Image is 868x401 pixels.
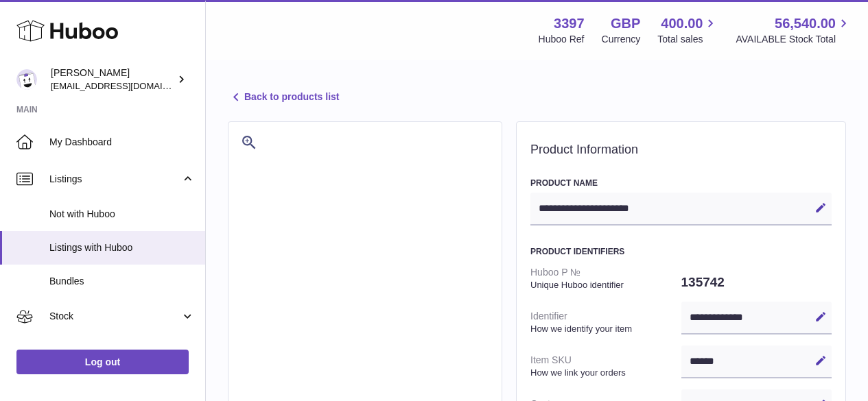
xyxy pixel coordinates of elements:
[49,275,195,288] span: Bundles
[530,260,681,296] dt: Huboo P №
[51,80,202,91] span: [EMAIL_ADDRESS][DOMAIN_NAME]
[49,136,195,149] span: My Dashboard
[49,310,180,323] span: Stock
[602,33,641,46] div: Currency
[661,14,703,33] span: 400.00
[611,14,640,33] strong: GBP
[530,304,681,340] dt: Identifier
[530,279,678,291] strong: Unique Huboo identifier
[49,173,180,186] span: Listings
[530,367,678,379] strong: How we link your orders
[539,33,585,46] div: Huboo Ref
[657,14,718,46] a: 400.00 Total sales
[681,268,832,297] dd: 135742
[49,241,195,254] span: Listings with Huboo
[530,323,678,335] strong: How we identify your item
[16,350,189,374] a: Log out
[530,348,681,384] dt: Item SKU
[16,69,37,90] img: internalAdmin-3397@internal.huboo.com
[530,178,832,189] h3: Product Name
[554,14,585,33] strong: 3397
[736,14,852,46] a: 56,540.00 AVAILABLE Stock Total
[49,208,195,221] span: Not with Huboo
[530,246,832,257] h3: Product Identifiers
[228,89,339,106] a: Back to products list
[657,33,718,46] span: Total sales
[736,33,852,46] span: AVAILABLE Stock Total
[51,66,174,93] div: [PERSON_NAME]
[530,143,832,158] h2: Product Information
[775,14,836,33] span: 56,540.00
